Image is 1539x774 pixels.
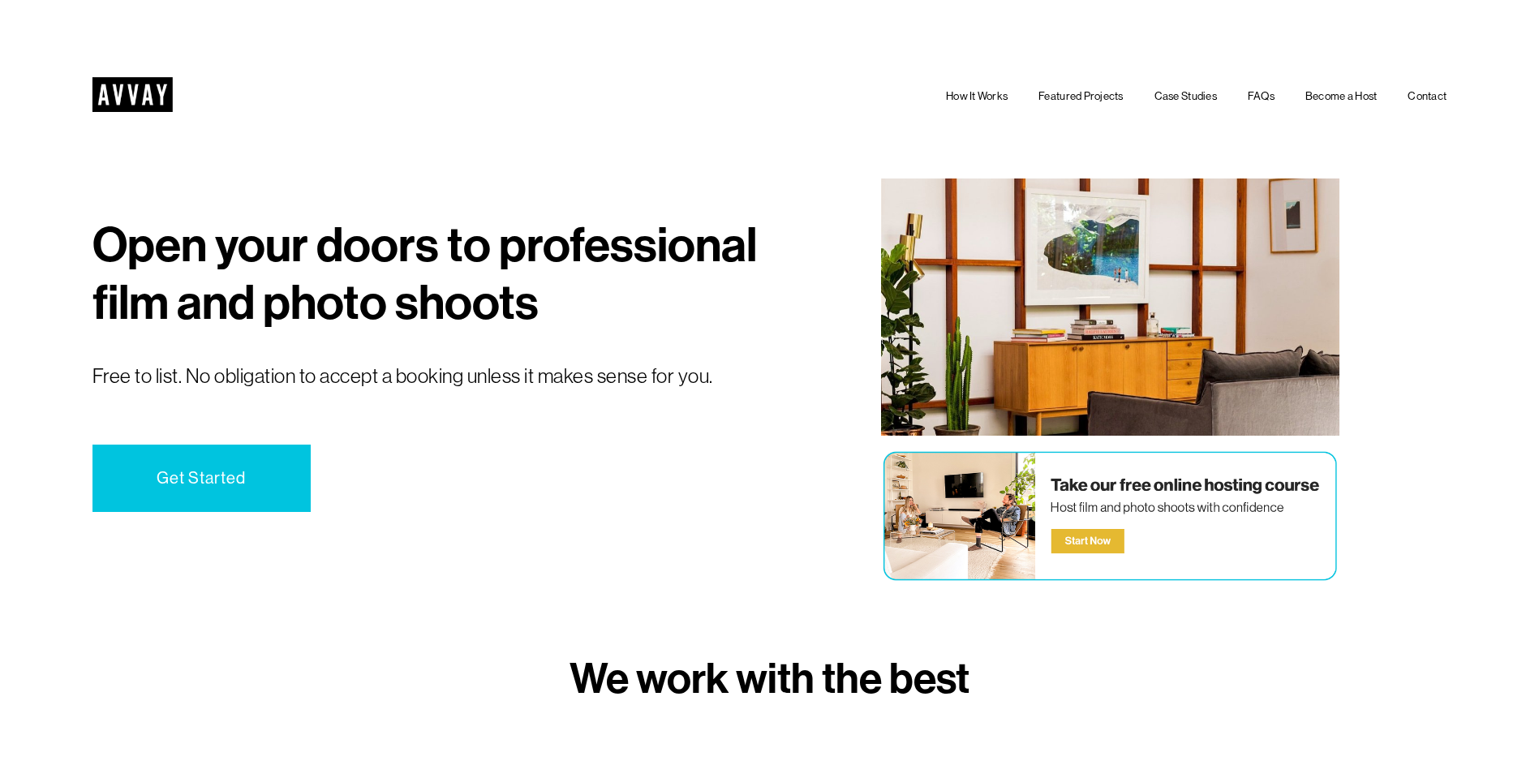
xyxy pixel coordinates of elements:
[92,77,173,112] img: AVVAY - The First Nationwide Location Scouting Co.
[92,217,765,332] h1: Open your doors to professional film and photo shoots
[92,654,1447,706] h3: We work with the best
[946,88,1008,106] a: How It Works
[92,445,311,512] a: Get Started
[92,361,765,391] p: Free to list. No obligation to accept a booking unless it makes sense for you.
[1038,88,1124,106] a: Featured Projects
[1408,88,1447,106] a: Contact
[1305,88,1378,106] a: Become a Host
[1248,88,1275,106] a: FAQs
[1154,88,1217,106] a: Case Studies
